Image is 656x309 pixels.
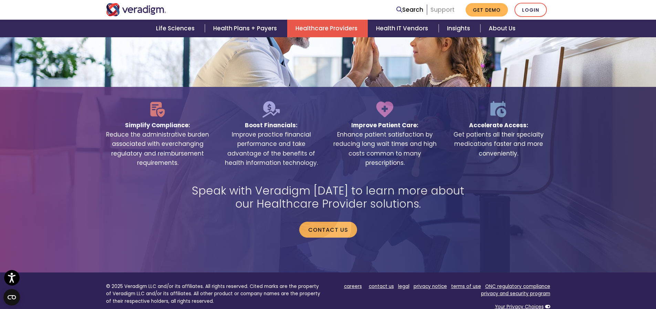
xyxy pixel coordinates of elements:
[398,283,409,290] a: legal
[466,3,508,17] a: Get Demo
[106,3,166,16] img: Veradigm logo
[451,283,481,290] a: terms of use
[106,130,209,168] span: Reduce the administrative burden associated with everchanging regulatory and reimbursement requir...
[368,20,438,37] a: Health IT Vendors
[3,289,20,306] button: Open CMP widget
[333,130,437,168] span: Enhance patient satisfaction by reducing long wait times and high costs common to many prescripti...
[106,283,323,305] p: © 2025 Veradigm LLC and/or its affiliates. All rights reserved. Cited marks are the property of V...
[524,259,648,301] iframe: Drift Chat Widget
[490,101,508,118] img: icon-accelerate-access.svg
[262,101,280,118] img: icon-boost-financials.svg
[414,283,447,290] a: privacy notice
[344,283,362,290] a: careers
[148,20,205,37] a: Life Sciences
[485,283,550,290] a: ONC regulatory compliance
[480,20,524,37] a: About Us
[149,101,166,118] img: icon-compliance.svg
[220,130,323,168] span: Improve practice financial performance and take advantage of the benefits of health information t...
[469,118,528,130] span: Accelerate Access:
[299,222,357,238] a: Contact us
[439,20,480,37] a: Insights
[287,20,368,37] a: Healthcare Providers
[376,101,394,118] img: icon-patient-care.svg
[430,6,455,14] a: Support
[182,184,475,211] h2: Speak with Veradigm [DATE] to learn more about our Healthcare Provider solutions.
[447,130,550,158] span: Get patients all their specialty medications faster and more conveniently.
[245,118,298,130] span: Boost Financials:
[481,290,550,297] a: privacy and security program
[351,118,418,130] span: Improve Patient Care:
[125,118,190,130] span: Simplify Compliance:
[514,3,547,17] a: Login
[205,20,287,37] a: Health Plans + Payers
[396,5,423,14] a: Search
[369,283,394,290] a: contact us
